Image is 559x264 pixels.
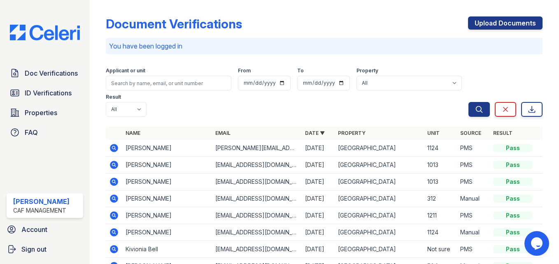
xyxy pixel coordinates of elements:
[7,124,83,141] a: FAQ
[302,157,335,174] td: [DATE]
[215,130,231,136] a: Email
[25,127,38,137] span: FAQ
[457,241,490,258] td: PMS
[457,140,490,157] td: PMS
[7,85,83,101] a: ID Verifications
[297,67,304,74] label: To
[457,224,490,241] td: Manual
[106,76,231,90] input: Search by name, email, or unit number
[212,174,302,190] td: [EMAIL_ADDRESS][DOMAIN_NAME]
[493,178,533,186] div: Pass
[338,130,366,136] a: Property
[457,157,490,174] td: PMS
[493,195,533,203] div: Pass
[424,157,457,174] td: 1013
[212,157,302,174] td: [EMAIL_ADDRESS][DOMAIN_NAME]
[302,174,335,190] td: [DATE]
[212,190,302,207] td: [EMAIL_ADDRESS][DOMAIN_NAME]
[212,241,302,258] td: [EMAIL_ADDRESS][DOMAIN_NAME]
[212,140,302,157] td: [PERSON_NAME][EMAIL_ADDRESS][DOMAIN_NAME]
[302,241,335,258] td: [DATE]
[457,207,490,224] td: PMS
[493,144,533,152] div: Pass
[122,157,212,174] td: [PERSON_NAME]
[106,16,242,31] div: Document Verifications
[109,41,539,51] p: You have been logged in
[106,67,145,74] label: Applicant or unit
[212,207,302,224] td: [EMAIL_ADDRESS][DOMAIN_NAME]
[335,140,424,157] td: [GEOGRAPHIC_DATA]
[493,245,533,253] div: Pass
[457,174,490,190] td: PMS
[3,221,86,238] a: Account
[13,206,70,215] div: CAF Management
[335,224,424,241] td: [GEOGRAPHIC_DATA]
[468,16,543,30] a: Upload Documents
[356,67,378,74] label: Property
[493,130,512,136] a: Result
[13,197,70,206] div: [PERSON_NAME]
[122,224,212,241] td: [PERSON_NAME]
[493,211,533,220] div: Pass
[21,244,47,254] span: Sign out
[122,241,212,258] td: Kivionia Bell
[302,140,335,157] td: [DATE]
[302,207,335,224] td: [DATE]
[424,241,457,258] td: Not sure
[493,228,533,236] div: Pass
[302,190,335,207] td: [DATE]
[335,174,424,190] td: [GEOGRAPHIC_DATA]
[524,231,551,256] iframe: chat widget
[335,190,424,207] td: [GEOGRAPHIC_DATA]
[335,241,424,258] td: [GEOGRAPHIC_DATA]
[238,67,251,74] label: From
[126,130,140,136] a: Name
[424,140,457,157] td: 1124
[25,108,57,118] span: Properties
[7,65,83,81] a: Doc Verifications
[335,157,424,174] td: [GEOGRAPHIC_DATA]
[3,25,86,40] img: CE_Logo_Blue-a8612792a0a2168367f1c8372b55b34899dd931a85d93a1a3d3e32e68fde9ad4.png
[457,190,490,207] td: Manual
[424,174,457,190] td: 1013
[302,224,335,241] td: [DATE]
[7,104,83,121] a: Properties
[21,225,47,234] span: Account
[106,94,121,100] label: Result
[460,130,481,136] a: Source
[25,68,78,78] span: Doc Verifications
[305,130,325,136] a: Date ▼
[212,224,302,241] td: [EMAIL_ADDRESS][DOMAIN_NAME]
[493,161,533,169] div: Pass
[3,241,86,257] a: Sign out
[424,207,457,224] td: 1211
[424,190,457,207] td: 312
[122,207,212,224] td: [PERSON_NAME]
[122,140,212,157] td: [PERSON_NAME]
[335,207,424,224] td: [GEOGRAPHIC_DATA]
[122,190,212,207] td: [PERSON_NAME]
[25,88,72,98] span: ID Verifications
[427,130,440,136] a: Unit
[122,174,212,190] td: [PERSON_NAME]
[424,224,457,241] td: 1124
